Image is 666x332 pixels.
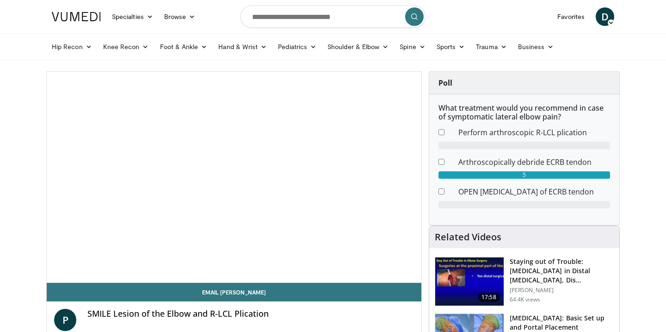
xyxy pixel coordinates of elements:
a: Pediatrics [272,38,322,56]
a: Trauma [470,38,512,56]
img: Q2xRg7exoPLTwO8X4xMDoxOjB1O8AjAz_1.150x105_q85_crop-smart_upscale.jpg [435,257,504,306]
input: Search topics, interventions [240,6,425,28]
video-js: Video Player [47,72,421,283]
a: Favorites [552,7,590,26]
a: Hand & Wrist [213,38,272,56]
h3: Staying out of Trouble: [MEDICAL_DATA] in Distal [MEDICAL_DATA], Dis… [510,257,614,285]
p: 64.4K views [510,296,540,303]
span: 17:58 [478,293,500,302]
a: Business [512,38,560,56]
a: Email [PERSON_NAME] [47,283,421,301]
img: VuMedi Logo [52,12,101,21]
a: Browse [159,7,201,26]
a: Knee Recon [98,38,154,56]
h4: SMILE Lesion of the Elbow and R-LCL Plication [87,309,414,319]
p: [PERSON_NAME] [510,287,614,294]
a: D [596,7,614,26]
a: Sports [431,38,471,56]
h3: [MEDICAL_DATA]: Basic Set up and Portal Placement [510,313,614,332]
h4: Related Videos [435,232,501,243]
dd: OPEN [MEDICAL_DATA] of ECRB tendon [451,186,617,197]
a: 17:58 Staying out of Trouble: [MEDICAL_DATA] in Distal [MEDICAL_DATA], Dis… [PERSON_NAME] 64.4K v... [435,257,614,306]
dd: Arthroscopically debride ECRB tendon [451,157,617,168]
a: Spine [394,38,431,56]
a: Shoulder & Elbow [322,38,394,56]
dd: Perform arthroscopic R-LCL plication [451,127,617,138]
a: Foot & Ankle [154,38,213,56]
h6: What treatment would you recommend in case of symptomatic lateral elbow pain? [438,104,610,121]
a: Specialties [106,7,159,26]
strong: Poll [438,78,452,88]
div: 5 [438,171,610,179]
a: P [54,309,76,331]
a: Hip Recon [46,38,98,56]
